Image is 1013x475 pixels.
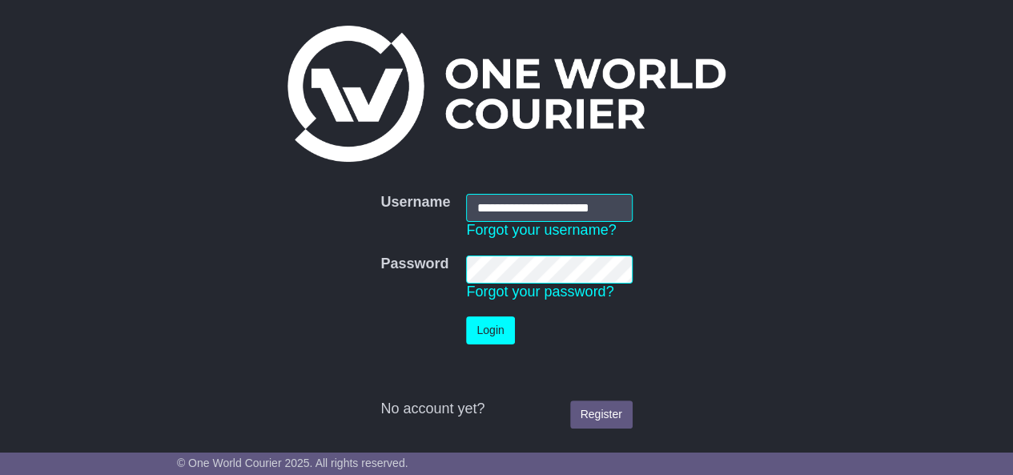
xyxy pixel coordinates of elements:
[380,401,632,418] div: No account yet?
[380,194,450,211] label: Username
[177,457,408,469] span: © One World Courier 2025. All rights reserved.
[466,284,613,300] a: Forgot your password?
[466,316,514,344] button: Login
[287,26,725,162] img: One World
[380,256,448,273] label: Password
[466,222,616,238] a: Forgot your username?
[570,401,633,429] a: Register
